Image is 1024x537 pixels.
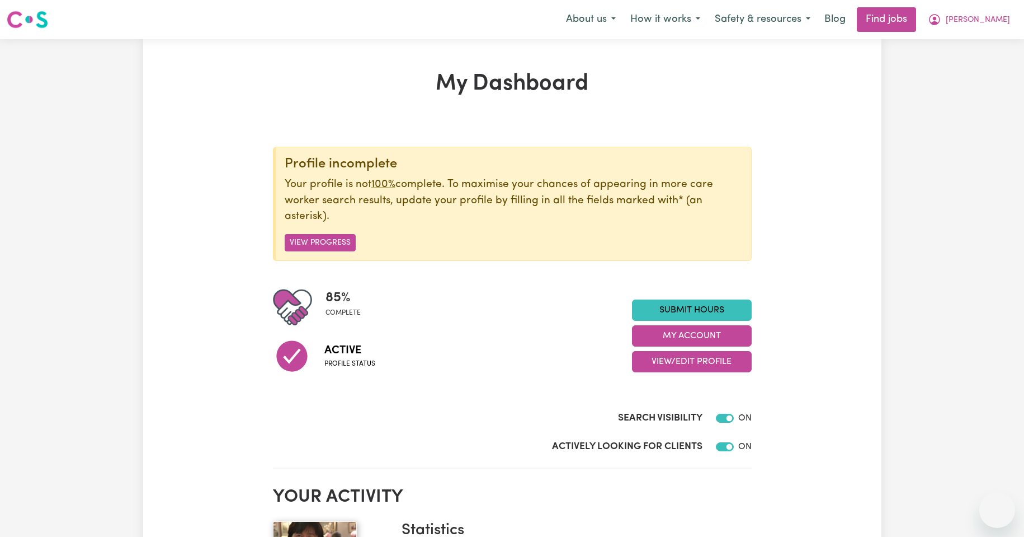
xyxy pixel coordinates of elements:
span: ON [738,414,752,423]
img: Careseekers logo [7,10,48,30]
span: Profile status [324,359,375,369]
u: 100% [371,179,395,190]
span: ON [738,442,752,451]
iframe: Button to launch messaging window [979,492,1015,528]
button: My Account [632,325,752,347]
a: Find jobs [857,7,916,32]
button: View Progress [285,234,356,251]
span: 85 % [325,288,361,308]
label: Search Visibility [618,411,702,426]
h2: Your activity [273,487,752,508]
h1: My Dashboard [273,71,752,97]
a: Blog [818,7,852,32]
button: How it works [623,8,707,31]
a: Submit Hours [632,300,752,321]
span: [PERSON_NAME] [946,14,1010,26]
div: Profile incomplete [285,156,742,172]
a: Careseekers logo [7,7,48,32]
button: My Account [921,8,1017,31]
button: Safety & resources [707,8,818,31]
label: Actively Looking for Clients [552,440,702,454]
div: Profile completeness: 85% [325,288,370,327]
p: Your profile is not complete. To maximise your chances of appearing in more care worker search re... [285,177,742,225]
span: complete [325,308,361,318]
button: View/Edit Profile [632,351,752,372]
button: About us [559,8,623,31]
span: Active [324,342,375,359]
